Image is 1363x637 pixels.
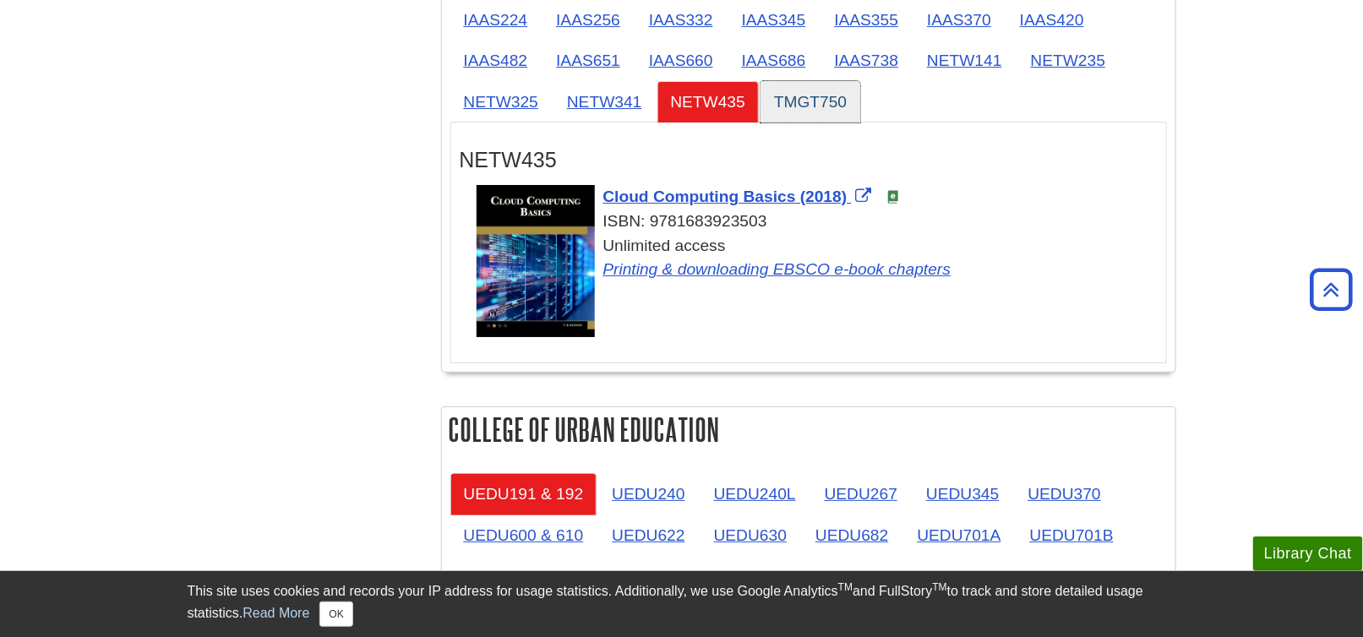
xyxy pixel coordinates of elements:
a: UEDU753 [1060,555,1160,596]
a: IAAS651 [542,40,634,81]
img: Cover Art [477,185,595,337]
a: UEDU622 [598,514,698,556]
a: UEDU730 [653,555,753,596]
div: ISBN: 9781683923503 [477,210,1158,234]
h3: NETW435 [460,148,1158,172]
a: TMGT750 [761,81,860,122]
a: UEDU345 [913,473,1012,514]
a: UEDU744 [958,555,1058,596]
a: UEDU715 [552,555,652,596]
a: IAAS686 [728,40,820,81]
a: UEDU240 [598,473,698,514]
a: Read More [243,606,309,620]
button: Close [319,602,352,627]
sup: TM [933,581,947,593]
a: UEDU682 [802,514,902,556]
div: This site uses cookies and records your IP address for usage statistics. Additionally, we use Goo... [188,581,1176,627]
a: UEDU735 [755,555,855,596]
a: UEDU701A [904,514,1015,556]
a: NETW341 [553,81,656,122]
span: Cloud Computing Basics (2018) [603,188,848,205]
a: Link opens in new window [603,188,876,205]
a: IAAS738 [821,40,913,81]
img: e-Book [886,190,900,204]
div: Unlimited access [477,234,1158,283]
a: UEDU742 [857,555,957,596]
h2: College of Urban Education [442,407,1175,452]
a: UEDU630 [701,514,800,556]
a: UEDU600 & 610 [450,514,597,556]
a: Link opens in new window [603,260,951,278]
a: IAAS660 [635,40,727,81]
sup: TM [838,581,853,593]
a: UEDU240L [701,473,810,514]
a: NETW325 [450,81,553,122]
a: Back to Top [1305,278,1359,301]
a: UEDU710 [450,555,550,596]
a: UEDU267 [811,473,911,514]
a: IAAS482 [450,40,542,81]
a: UEDU191 & 192 [450,473,597,514]
a: UEDU370 [1015,473,1115,514]
button: Library Chat [1253,536,1363,571]
a: NETW141 [913,40,1016,81]
a: UEDU701B [1017,514,1127,556]
a: NETW235 [1017,40,1120,81]
a: NETW435 [657,81,760,122]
